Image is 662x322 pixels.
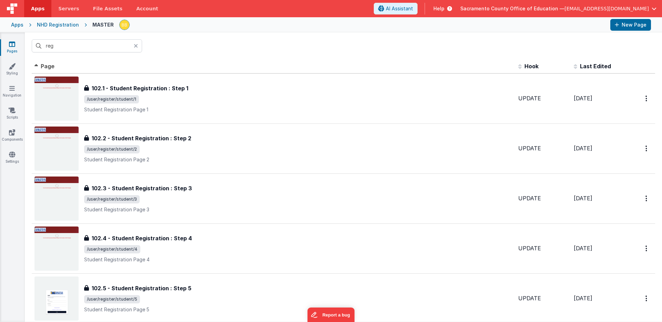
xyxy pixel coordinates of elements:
[92,134,191,142] h3: 102.2 - Student Registration : Step 2
[92,84,188,92] h3: 102.1 - Student Registration : Step 1
[84,106,513,113] p: Student Registration Page 1
[84,145,140,153] span: /user/register/student/2
[641,291,652,305] button: Options
[92,234,192,242] h3: 102.4 - Student Registration : Step 4
[641,91,652,105] button: Options
[641,191,652,205] button: Options
[518,94,568,102] div: UPDATE
[84,306,513,313] p: Student Registration Page 5
[386,5,413,12] span: AI Assistant
[460,5,656,12] button: Sacramento County Office of Education — [EMAIL_ADDRESS][DOMAIN_NAME]
[84,195,140,203] span: /user/register/student/3
[84,245,140,253] span: /user/register/student/4
[308,308,355,322] iframe: Marker.io feedback button
[120,20,129,30] img: 3aae05562012a16e32320df8a0cd8a1d
[564,5,649,12] span: [EMAIL_ADDRESS][DOMAIN_NAME]
[92,284,191,292] h3: 102.5 - Student Registration : Step 5
[518,294,568,302] div: UPDATE
[92,21,114,28] div: MASTER
[32,39,142,52] input: Search pages, id's ...
[37,21,79,28] div: NHD Registration
[641,241,652,255] button: Options
[574,145,592,152] span: [DATE]
[574,195,592,202] span: [DATE]
[518,194,568,202] div: UPDATE
[524,63,539,70] span: Hook
[41,63,54,70] span: Page
[641,141,652,155] button: Options
[460,5,564,12] span: Sacramento County Office of Education —
[84,95,139,103] span: /user/register/student/1
[518,244,568,252] div: UPDATE
[92,184,192,192] h3: 102.3 - Student Registration : Step 3
[374,3,418,14] button: AI Assistant
[58,5,79,12] span: Servers
[518,144,568,152] div: UPDATE
[610,19,651,31] button: New Page
[84,256,513,263] p: Student Registration Page 4
[84,156,513,163] p: Student Registration Page 2
[580,63,611,70] span: Last Edited
[84,206,513,213] p: Student Registration Page 3
[574,295,592,302] span: [DATE]
[433,5,444,12] span: Help
[574,245,592,252] span: [DATE]
[93,5,123,12] span: File Assets
[84,295,140,303] span: /user/register/student/5
[31,5,44,12] span: Apps
[11,21,23,28] div: Apps
[574,95,592,102] span: [DATE]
